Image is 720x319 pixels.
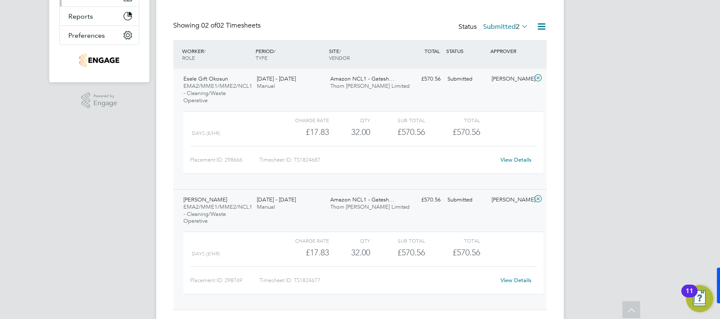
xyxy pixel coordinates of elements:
[183,82,252,104] span: EMA2/MME1/MME2/NCL1 - Cleaning/Waste Operative
[182,54,195,61] span: ROLE
[483,22,528,31] label: Submitted
[444,43,488,59] div: STATUS
[329,235,370,246] div: QTY
[330,82,410,90] span: Thorn [PERSON_NAME] Limited
[180,43,253,65] div: WORKER
[60,26,139,45] button: Preferences
[444,193,488,207] div: Submitted
[257,203,275,210] span: Manual
[400,193,444,207] div: £570.56
[686,291,693,302] div: 11
[204,48,205,54] span: /
[453,127,480,137] span: £570.56
[327,43,400,65] div: SITE
[330,203,410,210] span: Thorn [PERSON_NAME] Limited
[330,75,394,82] span: Amazon NCL1 - Gatesh…
[329,246,370,260] div: 32.00
[458,21,530,33] div: Status
[370,246,425,260] div: £570.56
[370,115,425,125] div: Sub Total
[173,21,262,30] div: Showing
[192,251,220,257] span: Days (£/HR)
[274,48,276,54] span: /
[93,100,117,107] span: Engage
[425,115,480,125] div: Total
[400,72,444,86] div: £570.56
[425,48,440,54] span: TOTAL
[183,203,252,225] span: EMA2/MME1/MME2/NCL1 - Cleaning/Waste Operative
[93,92,117,100] span: Powered by
[274,115,329,125] div: Charge rate
[68,31,105,39] span: Preferences
[257,82,275,90] span: Manual
[488,193,532,207] div: [PERSON_NAME]
[79,53,119,67] img: thornbaker-logo-retina.png
[257,75,296,82] span: [DATE] - [DATE]
[329,54,350,61] span: VENDOR
[183,75,228,82] span: Esele Gift Okosun
[444,72,488,86] div: Submitted
[82,92,118,109] a: Powered byEngage
[190,274,259,287] div: Placement ID: 298769
[183,196,227,203] span: [PERSON_NAME]
[425,235,480,246] div: Total
[274,235,329,246] div: Charge rate
[516,22,520,31] span: 2
[256,54,267,61] span: TYPE
[68,12,93,20] span: Reports
[201,21,217,30] span: 02 of
[192,130,220,136] span: Days (£/HR)
[274,246,329,260] div: £17.83
[190,153,259,167] div: Placement ID: 298666
[253,43,327,65] div: PERIOD
[339,48,341,54] span: /
[60,7,139,25] button: Reports
[453,247,480,257] span: £570.56
[370,125,425,139] div: £570.56
[259,274,495,287] div: Timesheet ID: TS1824677
[501,277,532,284] a: View Details
[686,285,713,312] button: Open Resource Center, 11 new notifications
[488,72,532,86] div: [PERSON_NAME]
[274,125,329,139] div: £17.83
[501,156,532,163] a: View Details
[329,115,370,125] div: QTY
[488,43,532,59] div: APPROVER
[370,235,425,246] div: Sub Total
[330,196,394,203] span: Amazon NCL1 - Gatesh…
[201,21,261,30] span: 02 Timesheets
[259,153,495,167] div: Timesheet ID: TS1824687
[257,196,296,203] span: [DATE] - [DATE]
[329,125,370,139] div: 32.00
[59,53,139,67] a: Go to home page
